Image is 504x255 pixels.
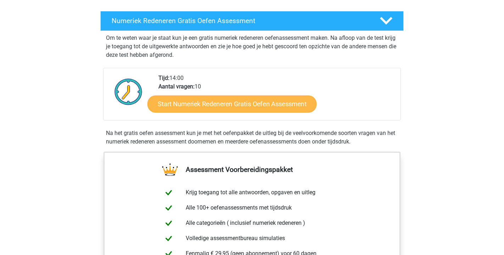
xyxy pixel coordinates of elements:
b: Aantal vragen: [158,83,195,90]
h4: Numeriek Redeneren Gratis Oefen Assessment [112,17,368,25]
a: Numeriek Redeneren Gratis Oefen Assessment [97,11,407,31]
div: Na het gratis oefen assessment kun je met het oefenpakket de uitleg bij de veelvoorkomende soorte... [103,129,401,146]
p: Om te weten waar je staat kun je een gratis numeriek redeneren oefenassessment maken. Na afloop v... [106,34,398,59]
b: Tijd: [158,75,169,81]
div: 14:00 10 [153,74,400,120]
img: Klok [111,74,146,109]
a: Start Numeriek Redeneren Gratis Oefen Assessment [147,95,317,112]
